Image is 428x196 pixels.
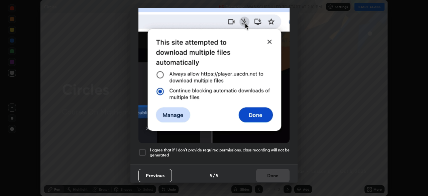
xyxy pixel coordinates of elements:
[213,172,215,179] h4: /
[138,169,172,182] button: Previous
[150,147,290,158] h5: I agree that if I don't provide required permissions, class recording will not be generated
[210,172,212,179] h4: 5
[216,172,218,179] h4: 5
